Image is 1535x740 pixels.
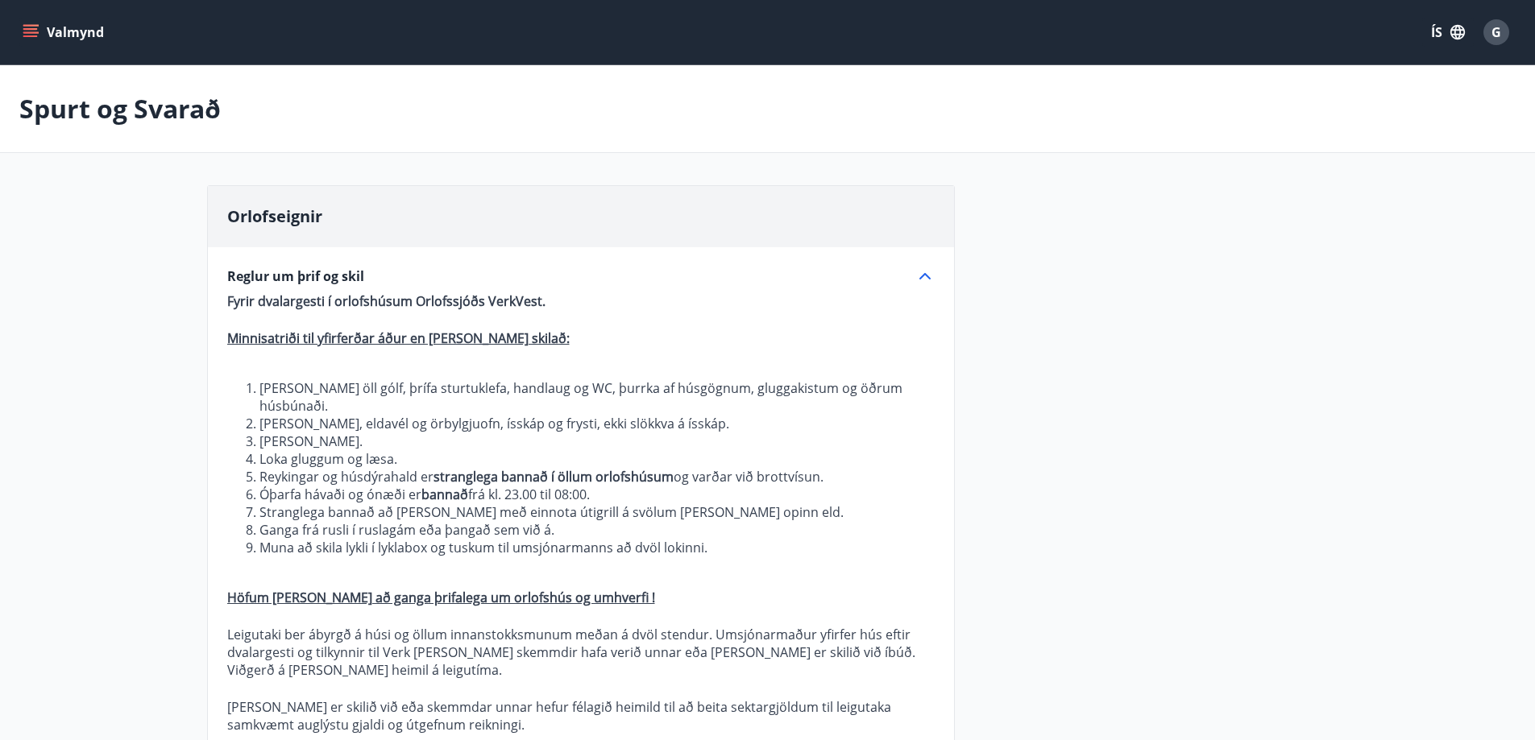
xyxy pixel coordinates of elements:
strong: stranglega bannað í öllum orlofshúsum [434,468,674,486]
ins: Höfum [PERSON_NAME] að ganga þrifalega um orlofshús og umhverfi ! [227,589,655,606]
li: Reykingar og húsdýrahald er og varðar við brottvísun. [259,468,935,486]
li: [PERSON_NAME], eldavél og örbylgjuofn, ísskáp og frysti, ekki slökkva á ísskáp. [259,415,935,432]
p: Spurt og Svarað [19,91,221,126]
strong: bannað [421,486,468,503]
strong: Fyrir dvalargesti í orlofshúsum Orlofssjóðs VerkVest. [227,292,546,310]
p: Leigutaki ber ábyrgð á húsi og öllum innanstokksmunum meðan á dvöl stendur. Umsjónarmaður yfirfer... [227,626,935,679]
li: [PERSON_NAME] öll gólf, þrífa sturtuklefa, handlaug og WC, þurrka af húsgögnum, gluggakistum og ö... [259,379,935,415]
span: G [1491,23,1501,41]
div: Reglur um þrif og skil [227,267,935,286]
li: [PERSON_NAME]. [259,432,935,450]
li: Muna að skila lykli í lyklabox og tuskum til umsjónarmanns að dvöl lokinni. [259,539,935,556]
li: Loka gluggum og læsa. [259,450,935,468]
button: ÍS [1422,18,1474,47]
button: G [1477,13,1516,52]
li: Ganga frá rusli í ruslagám eða þangað sem við á. [259,521,935,539]
span: Reglur um þrif og skil [227,267,364,285]
p: [PERSON_NAME] er skilið við eða skemmdar unnar hefur félagið heimild til að beita sektargjöldum t... [227,698,935,734]
li: Stranglega bannað að [PERSON_NAME] með einnota útigrill á svölum [PERSON_NAME] opinn eld. [259,503,935,521]
span: Orlofseignir [227,205,322,227]
li: Óþarfa hávaði og ónæði er frá kl. 23.00 til 08:00. [259,486,935,503]
ins: Minnisatriði til yfirferðar áður en [PERSON_NAME] skilað: [227,329,570,347]
button: menu [19,18,110,47]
